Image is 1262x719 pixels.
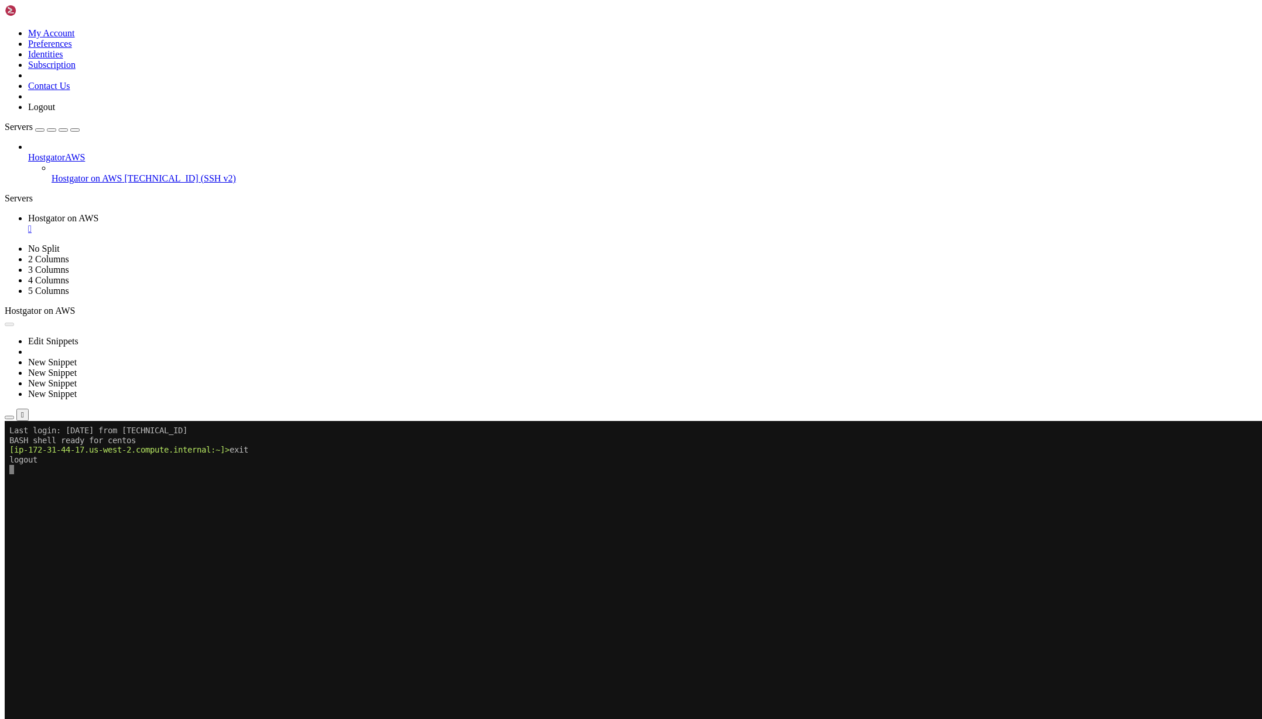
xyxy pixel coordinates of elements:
[5,5,1109,15] x-row: Last login: [DATE] from [TECHNICAL_ID]
[28,368,77,378] a: New Snippet
[28,49,63,59] a: Identities
[28,357,77,367] a: New Snippet
[28,213,1257,234] a: Hostgator on AWS
[16,409,29,421] button: 
[52,173,1257,184] a: Hostgator on AWS [TECHNICAL_ID] (SSH v2)
[5,5,72,16] img: Shellngn
[28,378,77,388] a: New Snippet
[28,286,69,296] a: 5 Columns
[28,28,75,38] a: My Account
[28,265,69,275] a: 3 Columns
[21,410,24,419] div: 
[28,152,85,162] span: HostgatorAWS
[28,152,1257,163] a: HostgatorAWS
[5,24,1109,34] x-row: exit
[28,275,69,285] a: 4 Columns
[28,244,60,254] a: No Split
[28,142,1257,184] li: HostgatorAWS
[28,213,99,223] span: Hostgator on AWS
[28,254,69,264] a: 2 Columns
[5,15,1109,25] x-row: BASH shell ready for centos
[5,24,225,33] span: [ip-172-31-44-17.us-west-2.compute.internal:~]>
[5,34,1109,44] x-row: logout
[5,306,76,316] span: Hostgator on AWS
[52,163,1257,184] li: Hostgator on AWS [TECHNICAL_ID] (SSH v2)
[5,44,9,54] div: (0, 4)
[28,81,70,91] a: Contact Us
[5,122,80,132] a: Servers
[28,336,78,346] a: Edit Snippets
[28,224,1257,234] a: 
[28,389,77,399] a: New Snippet
[28,60,76,70] a: Subscription
[52,173,122,183] span: Hostgator on AWS
[28,39,72,49] a: Preferences
[125,173,236,183] span: [TECHNICAL_ID] (SSH v2)
[5,193,1257,204] div: Servers
[28,102,55,112] a: Logout
[5,122,33,132] span: Servers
